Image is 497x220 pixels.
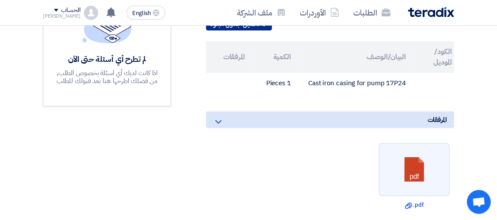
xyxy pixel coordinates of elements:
td: 1 Pieces [252,73,298,94]
div: Open chat [467,190,491,214]
th: البيان/الوصف [298,41,413,73]
a: الطلبات [346,2,398,23]
th: الكود/الموديل [413,41,459,73]
span: المرفقات [428,115,447,125]
img: profile_test.png [84,6,98,20]
th: الكمية [252,41,298,73]
td: Cast iron casing for pump 17P24 [298,73,413,94]
div: [PERSON_NAME] [43,14,80,19]
div: لم تطرح أي أسئلة حتى الآن [56,54,158,64]
div: الحساب [61,7,80,14]
span: English [132,10,151,16]
th: المرفقات [206,41,252,73]
div: اذا كانت لديك أي اسئلة بخصوص الطلب, من فضلك اطرحها هنا بعد قبولك للطلب [56,69,158,85]
button: English [126,6,165,20]
a: .pdf [382,201,447,209]
a: ملف الشركة [230,2,293,23]
a: الأوردرات [293,2,346,23]
img: Teradix logo [408,7,454,17]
